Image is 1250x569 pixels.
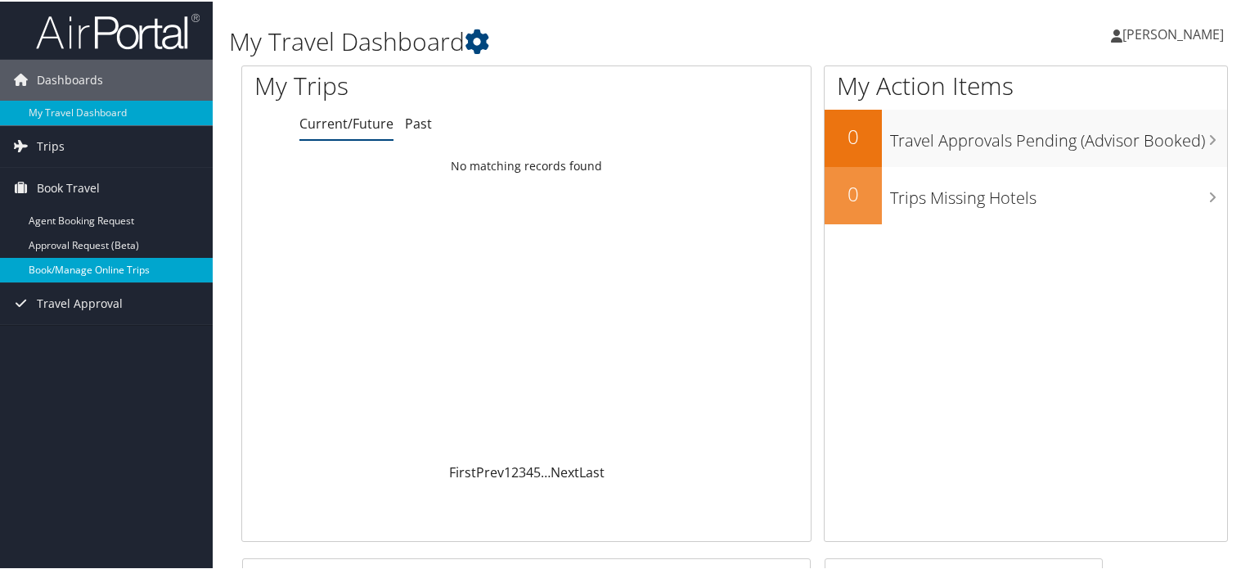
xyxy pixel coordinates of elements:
[551,462,579,480] a: Next
[825,121,882,149] h2: 0
[519,462,526,480] a: 3
[890,177,1227,208] h3: Trips Missing Hotels
[299,113,393,131] a: Current/Future
[504,462,511,480] a: 1
[254,67,562,102] h1: My Trips
[541,462,551,480] span: …
[1111,8,1240,57] a: [PERSON_NAME]
[825,67,1227,102] h1: My Action Items
[825,178,882,206] h2: 0
[579,462,605,480] a: Last
[825,165,1227,223] a: 0Trips Missing Hotels
[229,23,903,57] h1: My Travel Dashboard
[37,282,123,323] span: Travel Approval
[511,462,519,480] a: 2
[242,150,811,179] td: No matching records found
[405,113,432,131] a: Past
[449,462,476,480] a: First
[37,166,100,207] span: Book Travel
[890,120,1227,151] h3: Travel Approvals Pending (Advisor Booked)
[825,108,1227,165] a: 0Travel Approvals Pending (Advisor Booked)
[476,462,504,480] a: Prev
[36,11,200,49] img: airportal-logo.png
[37,58,103,99] span: Dashboards
[37,124,65,165] span: Trips
[533,462,541,480] a: 5
[526,462,533,480] a: 4
[1122,24,1224,42] span: [PERSON_NAME]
